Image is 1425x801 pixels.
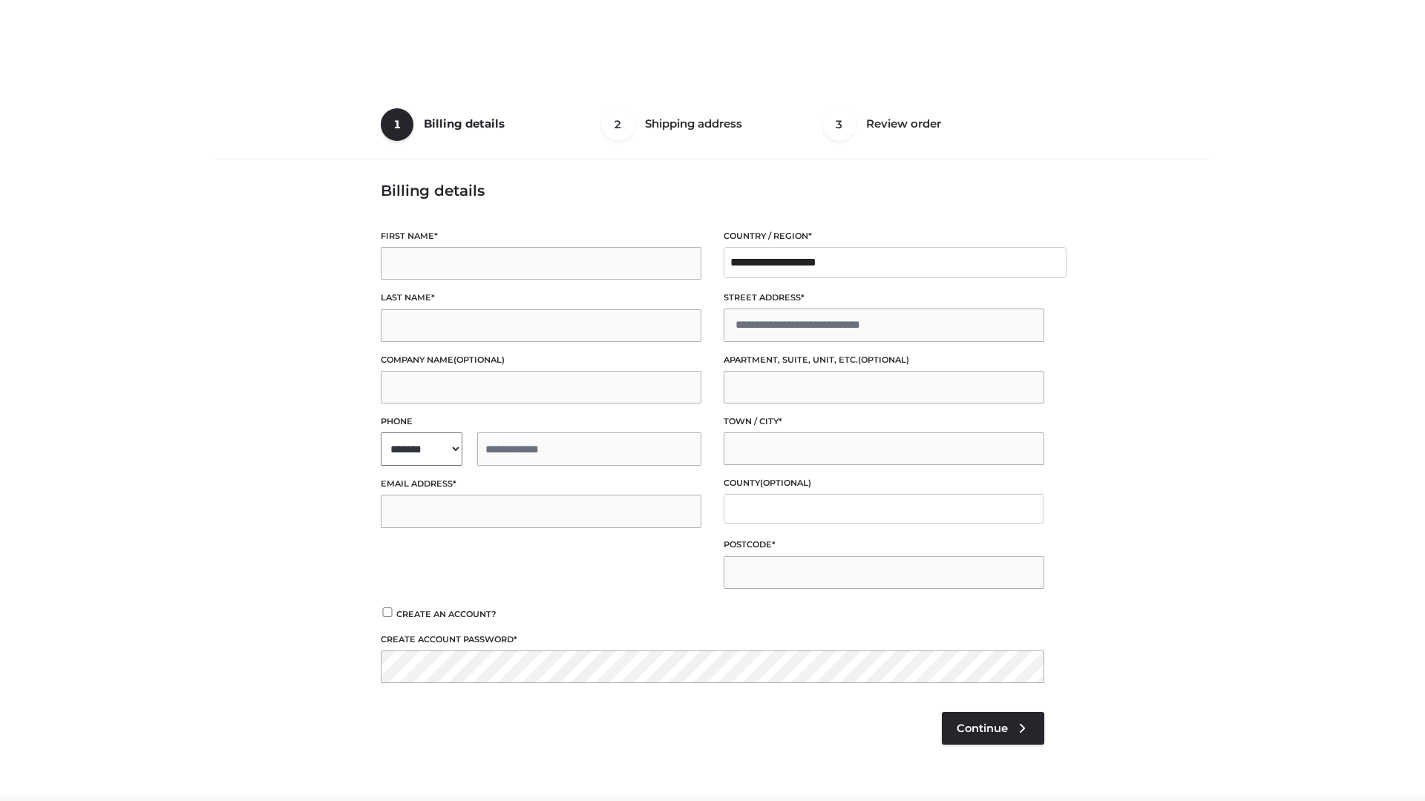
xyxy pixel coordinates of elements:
input: Create an account? [381,607,394,617]
h3: Billing details [381,182,1044,200]
span: 3 [823,108,856,141]
label: Country / Region [724,229,1044,243]
span: Create an account? [396,609,497,619]
span: Review order [866,116,941,131]
label: Create account password [381,633,1044,647]
label: Apartment, suite, unit, etc. [724,353,1044,367]
a: Continue [942,712,1044,745]
label: Email address [381,477,701,491]
span: (optional) [453,355,505,365]
label: Town / City [724,415,1044,429]
span: (optional) [760,478,811,488]
span: 1 [381,108,413,141]
label: First name [381,229,701,243]
label: Company name [381,353,701,367]
span: Shipping address [645,116,742,131]
label: Street address [724,291,1044,305]
span: 2 [602,108,635,141]
label: Phone [381,415,701,429]
label: Last name [381,291,701,305]
label: County [724,476,1044,490]
span: Continue [957,722,1008,735]
span: (optional) [858,355,909,365]
label: Postcode [724,538,1044,552]
span: Billing details [424,116,505,131]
